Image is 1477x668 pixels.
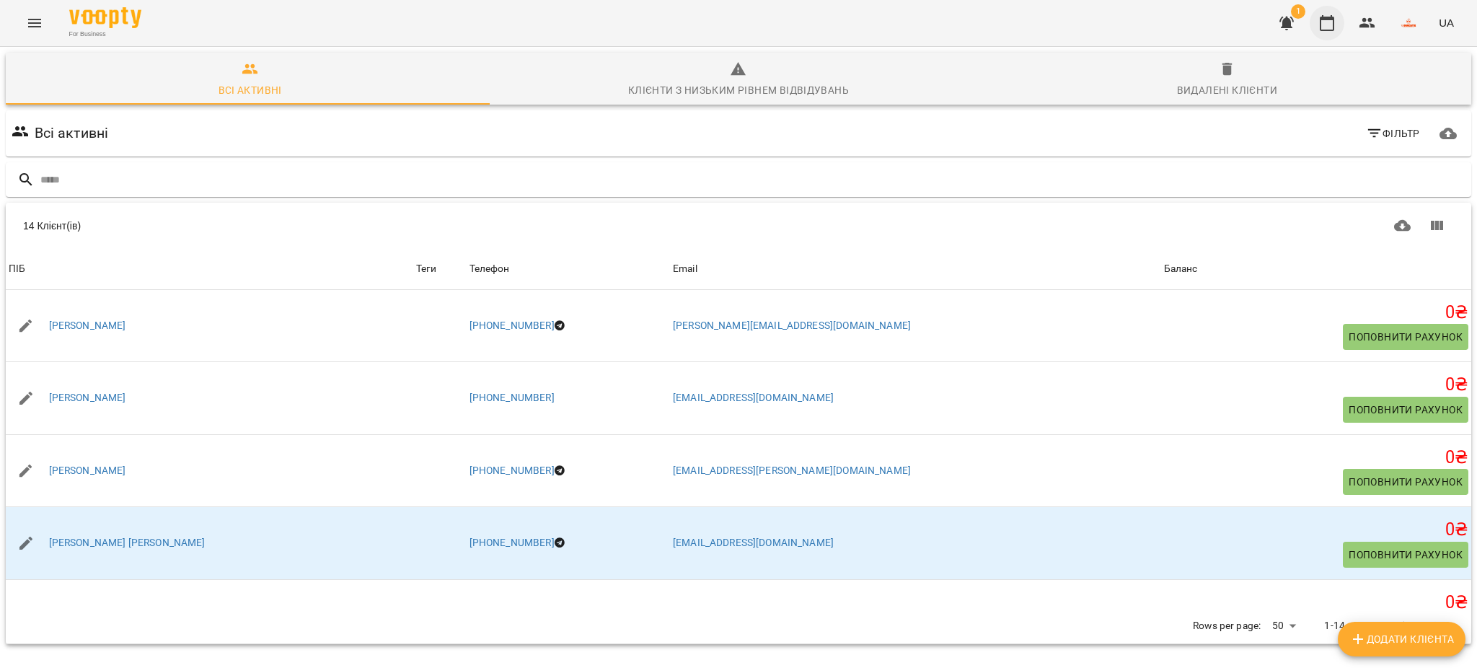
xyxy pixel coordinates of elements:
button: Поповнити рахунок [1343,397,1468,423]
a: [PERSON_NAME] [49,464,126,478]
p: Rows per page: [1193,619,1261,633]
span: Баланс [1164,260,1468,278]
h5: 0 ₴ [1164,374,1468,396]
div: Email [673,260,697,278]
a: [PERSON_NAME] [49,391,126,405]
div: Всі активні [219,82,282,99]
a: [PHONE_NUMBER] [469,392,555,403]
div: 50 [1266,615,1301,636]
div: Телефон [469,260,510,278]
a: [PHONE_NUMBER] [469,465,555,476]
p: 1-14 of 14 [1324,619,1370,633]
span: Email [673,260,1158,278]
span: UA [1439,15,1454,30]
button: Додати клієнта [1338,622,1465,656]
div: Баланс [1164,260,1198,278]
div: Sort [673,260,697,278]
button: Поповнити рахунок [1343,542,1468,568]
div: Table Toolbar [6,203,1471,249]
span: 1 [1291,4,1305,19]
a: [PERSON_NAME] [PERSON_NAME] [49,536,206,550]
span: Фільтр [1366,125,1420,142]
span: Поповнити рахунок [1349,473,1463,491]
div: Клієнти з низьким рівнем відвідувань [628,82,849,99]
a: [PERSON_NAME] [49,319,126,333]
img: Voopty Logo [69,7,141,28]
h5: 0 ₴ [1164,447,1468,469]
span: Поповнити рахунок [1349,401,1463,418]
button: UA [1433,9,1460,36]
a: [PERSON_NAME][EMAIL_ADDRESS][DOMAIN_NAME] [673,320,911,331]
img: 86f377443daa486b3a215227427d088a.png [1398,13,1419,33]
span: Додати клієнта [1349,630,1454,648]
div: Sort [1164,260,1198,278]
div: Видалені клієнти [1177,82,1277,99]
span: Поповнити рахунок [1349,328,1463,346]
span: Телефон [469,260,667,278]
a: [EMAIL_ADDRESS][PERSON_NAME][DOMAIN_NAME] [673,465,911,476]
a: [EMAIL_ADDRESS][DOMAIN_NAME] [673,392,834,403]
button: Menu [17,6,52,40]
a: [PHONE_NUMBER] [469,320,555,331]
span: Поповнити рахунок [1349,546,1463,563]
div: Теги [416,260,464,278]
h5: 0 ₴ [1164,519,1468,541]
div: ПІБ [9,260,25,278]
button: Завантажити CSV [1385,208,1420,243]
button: Поповнити рахунок [1343,324,1468,350]
a: [PHONE_NUMBER] [469,537,555,548]
div: Sort [9,260,25,278]
a: [EMAIL_ADDRESS][DOMAIN_NAME] [673,537,834,548]
div: Sort [469,260,510,278]
h5: 0 ₴ [1164,592,1468,614]
span: For Business [69,30,141,39]
h6: Всі активні [35,122,109,144]
div: 14 Клієнт(ів) [23,219,733,233]
button: Фільтр [1360,120,1426,146]
button: Поповнити рахунок [1343,469,1468,495]
span: ПІБ [9,260,410,278]
h5: 0 ₴ [1164,302,1468,324]
button: Показати колонки [1419,208,1454,243]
